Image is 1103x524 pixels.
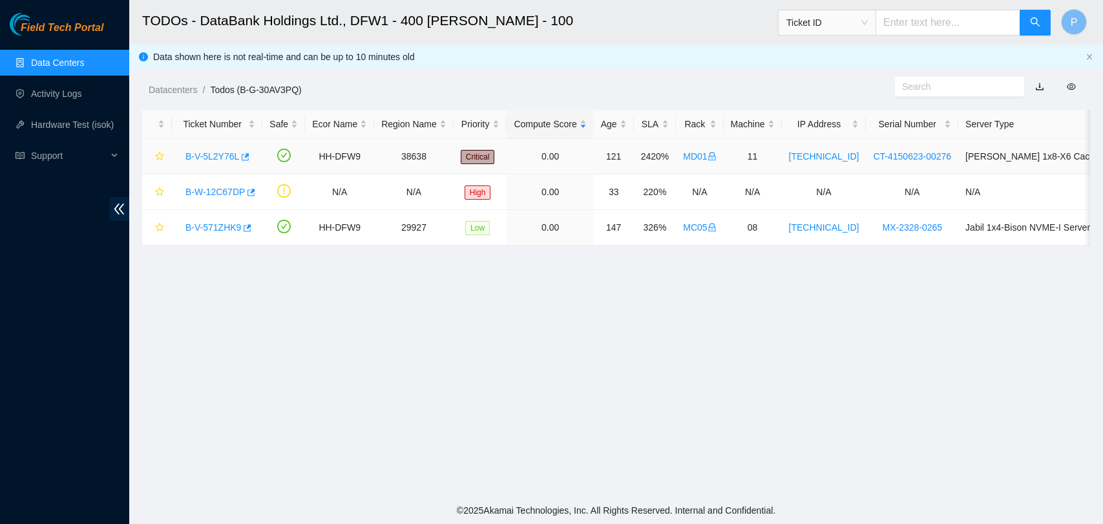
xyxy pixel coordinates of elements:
[708,152,717,161] span: lock
[789,151,859,162] a: [TECHNICAL_ID]
[461,150,495,164] span: Critical
[873,151,951,162] a: CT-4150623-00276
[31,143,107,169] span: Support
[185,222,241,233] a: B-V-571ZHK9
[202,85,205,95] span: /
[594,174,634,210] td: 33
[129,497,1103,524] footer: © 2025 Akamai Technologies, Inc. All Rights Reserved. Internal and Confidential.
[724,139,782,174] td: 11
[724,174,782,210] td: N/A
[16,151,25,160] span: read
[305,174,374,210] td: N/A
[374,174,454,210] td: N/A
[634,174,677,210] td: 220%
[277,220,291,233] span: check-circle
[882,222,942,233] a: MX-2328-0265
[465,221,490,235] span: Low
[1071,14,1078,30] span: P
[155,223,164,233] span: star
[1061,9,1087,35] button: P
[724,210,782,246] td: 08
[277,184,291,198] span: exclamation-circle
[31,120,114,130] a: Hardware Test (isok)
[185,151,239,162] a: B-V-5L2Y76L
[1067,82,1076,91] span: eye
[1035,81,1044,92] a: download
[902,79,1007,94] input: Search
[1025,76,1054,97] button: download
[210,85,301,95] a: Todos (B-G-30AV3PQ)
[109,197,129,221] span: double-left
[374,210,454,246] td: 29927
[305,210,374,246] td: HH-DFW9
[10,23,103,40] a: Akamai TechnologiesField Tech Portal
[185,187,245,197] a: B-W-12C67DP
[31,58,84,68] a: Data Centers
[277,149,291,162] span: check-circle
[31,89,82,99] a: Activity Logs
[1030,17,1040,29] span: search
[634,139,677,174] td: 2420%
[507,210,593,246] td: 0.00
[1020,10,1051,36] button: search
[876,10,1020,36] input: Enter text here...
[786,13,868,32] span: Ticket ID
[866,174,958,210] td: N/A
[782,174,867,210] td: N/A
[594,139,634,174] td: 121
[149,217,165,238] button: star
[374,139,454,174] td: 38638
[155,152,164,162] span: star
[155,187,164,198] span: star
[507,139,593,174] td: 0.00
[708,223,717,232] span: lock
[634,210,677,246] td: 326%
[10,13,65,36] img: Akamai Technologies
[149,182,165,202] button: star
[594,210,634,246] td: 147
[683,151,716,162] a: MD01lock
[789,222,859,233] a: [TECHNICAL_ID]
[683,222,716,233] a: MC05lock
[1086,53,1093,61] button: close
[21,22,103,34] span: Field Tech Portal
[465,185,491,200] span: High
[149,85,197,95] a: Datacenters
[305,139,374,174] td: HH-DFW9
[676,174,723,210] td: N/A
[149,146,165,167] button: star
[507,174,593,210] td: 0.00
